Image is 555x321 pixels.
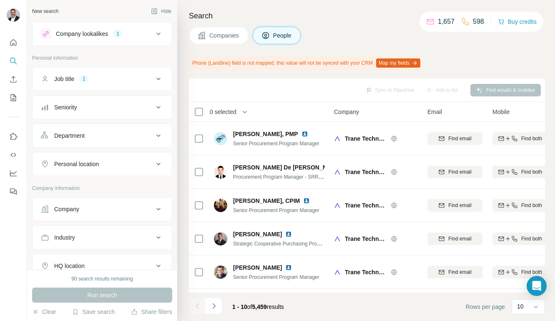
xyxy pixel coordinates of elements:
img: Logo of Trane Technologies [334,235,341,242]
button: Clear [32,308,56,316]
span: Find both [521,202,542,209]
button: Industry [33,227,172,248]
img: Avatar [214,132,227,145]
button: Hide [145,5,177,18]
button: Use Surfe API [7,147,20,162]
button: My lists [7,90,20,105]
span: Email [427,108,442,116]
img: LinkedIn logo [303,197,310,204]
img: LinkedIn logo [285,264,292,271]
button: Personal location [33,154,172,174]
img: Avatar [214,232,227,245]
span: Senior Procurement Program Manager [233,207,319,213]
button: Find email [427,233,482,245]
span: Strategic Cooperative Purchasing Program Leader [233,240,345,247]
span: Rows per page [466,303,505,311]
button: Find both [492,132,547,145]
button: Find email [427,166,482,178]
span: Trane Technologies [345,235,387,243]
button: Find both [492,166,547,178]
span: Find both [521,235,542,243]
button: Find both [492,266,547,278]
h4: Search [189,10,545,22]
img: LinkedIn logo [301,131,308,137]
span: 0 selected [210,108,236,116]
p: 10 [517,302,524,311]
p: 1,657 [438,17,455,27]
p: Company information [32,185,172,192]
span: People [273,31,292,40]
span: Find email [448,135,471,142]
span: Company [334,108,359,116]
img: Avatar [214,265,227,279]
span: Senior Procurement Program Manager [233,274,319,280]
button: Map my fields [376,58,420,68]
button: Navigate to next page [206,298,222,314]
button: Find email [427,132,482,145]
span: 1 - 10 [232,303,247,310]
button: Seniority [33,97,172,117]
button: Enrich CSV [7,72,20,87]
div: Seniority [54,103,77,111]
span: Find email [448,268,471,276]
button: HQ location [33,256,172,276]
span: results [232,303,284,310]
div: Phone (Landline) field is not mapped, this value will not be synced with your CRM [189,56,422,70]
button: Share filters [131,308,172,316]
img: Avatar [214,165,227,179]
span: Trane Technologies [345,268,387,276]
img: Avatar [7,8,20,22]
button: Job title1 [33,69,172,89]
span: Trane Technologies [345,201,387,210]
span: Find both [521,168,542,176]
span: Mobile [492,108,510,116]
button: Feedback [7,184,20,199]
span: Senior Procurement Program Manager [233,141,319,147]
div: HQ location [54,262,85,270]
div: Job title [54,75,74,83]
span: 5,459 [252,303,267,310]
span: [PERSON_NAME] De [PERSON_NAME] [233,163,342,172]
span: Trane Technologies [345,134,387,143]
div: 1 [113,30,123,38]
span: Find email [448,168,471,176]
span: Find email [448,235,471,243]
div: Company [54,205,79,213]
div: 1 [79,75,89,83]
span: Find both [521,135,542,142]
img: Logo of Trane Technologies [334,202,341,209]
img: LinkedIn logo [285,231,292,238]
span: [PERSON_NAME] [233,263,282,272]
button: Find email [427,199,482,212]
img: Avatar [214,199,227,212]
button: Save search [72,308,115,316]
button: Department [33,126,172,146]
div: Open Intercom Messenger [527,276,547,296]
button: Use Surfe on LinkedIn [7,129,20,144]
p: 598 [473,17,484,27]
img: Logo of Trane Technologies [334,169,341,175]
button: Company lookalikes1 [33,24,172,44]
span: Companies [209,31,240,40]
div: Department [54,131,85,140]
span: of [247,303,252,310]
span: Trane Technologies [345,168,387,176]
div: New search [32,8,58,15]
button: Dashboard [7,166,20,181]
span: Find email [448,202,471,209]
button: Search [7,53,20,68]
div: Personal location [54,160,99,168]
div: 90 search results remaining [71,275,133,283]
img: Logo of Trane Technologies [334,135,341,142]
button: Quick start [7,35,20,50]
img: Logo of Trane Technologies [334,269,341,276]
button: Buy credits [498,16,537,28]
button: Find both [492,233,547,245]
button: Company [33,199,172,219]
span: [PERSON_NAME], PMP [233,130,298,138]
span: [PERSON_NAME], CPIM [233,197,300,204]
span: Find both [521,268,542,276]
span: [PERSON_NAME] [233,230,282,238]
div: Industry [54,233,75,242]
span: Procurement Program Manager - SRRP [GEOGRAPHIC_DATA] [233,173,375,180]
